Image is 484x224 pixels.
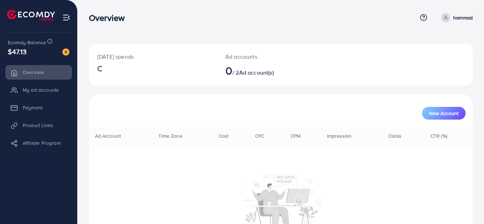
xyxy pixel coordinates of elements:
[239,69,274,76] span: Ad account(s)
[62,48,69,56] img: image
[225,64,304,77] h2: / 2
[89,13,130,23] h3: Overview
[97,52,208,61] p: [DATE] spends
[7,10,55,21] img: logo
[62,13,71,22] img: menu
[8,46,27,57] span: $47.13
[453,13,473,22] p: hammad
[8,39,46,46] span: Ecomdy Balance
[438,13,473,22] a: hammad
[225,52,304,61] p: Ad accounts
[429,111,458,116] span: New Account
[422,107,466,120] button: New Account
[225,62,232,79] span: 0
